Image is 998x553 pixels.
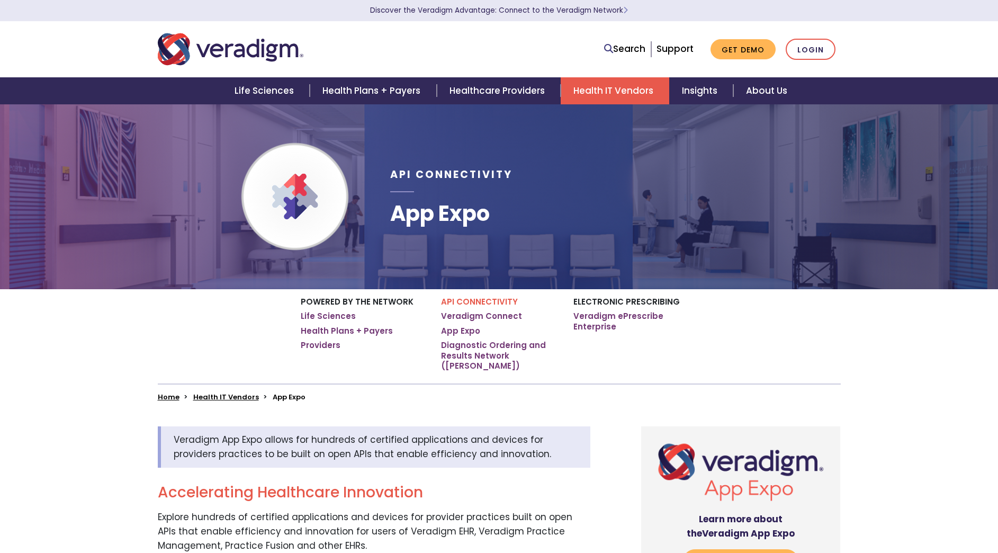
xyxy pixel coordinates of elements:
a: Get Demo [711,39,776,60]
img: Veradigm App Expo [650,435,832,504]
a: About Us [733,77,800,104]
h2: Accelerating Healthcare Innovation [158,484,590,502]
a: Search [604,42,645,56]
a: Home [158,392,179,402]
a: Health IT Vendors [561,77,669,104]
a: Health IT Vendors [193,392,259,402]
a: Health Plans + Payers [310,77,436,104]
a: Health Plans + Payers [301,326,393,336]
a: Insights [669,77,733,104]
strong: Learn more about the [687,513,795,540]
a: Login [786,39,835,60]
a: Veradigm Connect [441,311,522,322]
a: Providers [301,340,340,351]
span: API Connectivity [390,167,513,182]
a: Veradigm ePrescribe Enterprise [573,311,698,332]
a: Healthcare Providers [437,77,561,104]
a: Discover the Veradigm Advantage: Connect to the Veradigm NetworkLearn More [370,5,628,15]
a: App Expo [441,326,480,336]
a: Diagnostic Ordering and Results Network ([PERSON_NAME]) [441,340,558,371]
h1: App Expo [390,201,513,226]
span: Learn More [623,5,628,15]
a: Life Sciences [301,311,356,322]
span: Veradigm App Expo allows for hundreds of certified applications and devices for providers practic... [174,433,551,460]
img: Veradigm logo [158,32,303,67]
a: Support [657,42,694,55]
a: Life Sciences [222,77,310,104]
span: Veradigm App Expo [702,527,795,540]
